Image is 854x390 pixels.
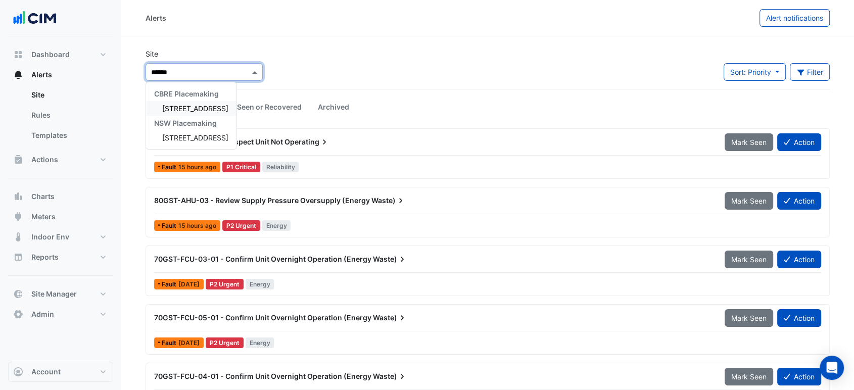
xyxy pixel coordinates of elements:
span: NSW Placemaking [154,119,217,127]
button: Sort: Priority [724,63,786,81]
span: Energy [246,279,274,289]
span: Reports [31,252,59,262]
button: Meters [8,207,113,227]
img: Company Logo [12,8,58,28]
button: Mark Seen [725,309,773,327]
span: Energy [246,337,274,348]
button: Action [777,309,821,327]
label: Site [146,48,158,59]
span: Mark Seen [731,314,767,322]
button: Alerts [8,65,113,85]
span: Charts [31,191,55,202]
button: Action [777,192,821,210]
div: Alerts [8,85,113,150]
button: Mark Seen [725,251,773,268]
span: Actions [31,155,58,165]
span: Admin [31,309,54,319]
button: Mark Seen [725,368,773,385]
span: Indoor Env [31,232,69,242]
span: Dashboard [31,50,70,60]
button: Action [777,368,821,385]
span: Alerts [31,70,52,80]
span: CBRE Placemaking [154,89,219,98]
a: Site [23,85,113,105]
span: Thu 25-Sep-2025 03:00 AEST [178,280,200,288]
button: Action [777,251,821,268]
a: Seen or Recovered [229,97,310,116]
div: P1 Critical [222,162,260,172]
span: 80GST-AHU-03 - Review Supply Pressure Oversupply (Energy [154,196,370,205]
button: Site Manager [8,284,113,304]
span: Energy [262,220,291,231]
button: Mark Seen [725,192,773,210]
span: Operating [284,137,329,147]
app-icon: Actions [13,155,23,165]
div: Open Intercom Messenger [820,356,844,380]
span: Mon 06-Oct-2025 07:15 AEDT [178,222,216,229]
app-icon: Site Manager [13,289,23,299]
button: Filter [790,63,830,81]
span: Waste) [373,371,407,381]
span: [STREET_ADDRESS] [162,133,228,142]
app-icon: Reports [13,252,23,262]
span: 70GST-FCU-03-01 - Confirm Unit Overnight Operation (Energy [154,255,371,263]
span: Account [31,367,61,377]
span: Fault [162,340,178,346]
span: [STREET_ADDRESS] [162,104,228,113]
span: Mark Seen [731,197,767,205]
span: Fault [162,164,178,170]
span: Alert notifications [766,14,823,22]
span: 70GST-FCU-04-01 - Confirm Unit Overnight Operation (Energy [154,372,371,380]
button: Action [777,133,821,151]
span: Waste) [371,196,406,206]
app-icon: Meters [13,212,23,222]
app-icon: Indoor Env [13,232,23,242]
button: Admin [8,304,113,324]
button: Actions [8,150,113,170]
span: Mark Seen [731,138,767,147]
a: Archived [310,97,357,116]
div: P2 Urgent [206,337,244,348]
span: Mon 06-Oct-2025 07:15 AEDT [178,163,216,171]
span: Fault [162,223,178,229]
span: Mark Seen [731,372,767,381]
app-icon: Charts [13,191,23,202]
a: Templates [23,125,113,145]
div: P2 Urgent [206,279,244,289]
span: Site Manager [31,289,77,299]
button: Account [8,362,113,382]
button: Alert notifications [760,9,830,27]
app-icon: Dashboard [13,50,23,60]
button: Mark Seen [725,133,773,151]
span: Sort: Priority [730,68,771,76]
button: Reports [8,247,113,267]
button: Charts [8,186,113,207]
div: Options List [146,82,236,149]
div: P2 Urgent [222,220,260,231]
span: Mark Seen [731,255,767,264]
button: Dashboard [8,44,113,65]
a: Rules [23,105,113,125]
span: Wed 03-Sep-2025 00:00 AEST [178,339,200,347]
div: Alerts [146,13,166,23]
span: Fault [162,281,178,287]
app-icon: Admin [13,309,23,319]
button: Indoor Env [8,227,113,247]
span: 70GST-FCU-05-01 - Confirm Unit Overnight Operation (Energy [154,313,371,322]
span: Waste) [373,254,407,264]
span: Meters [31,212,56,222]
span: Waste) [373,313,407,323]
span: Reliability [262,162,299,172]
app-icon: Alerts [13,70,23,80]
